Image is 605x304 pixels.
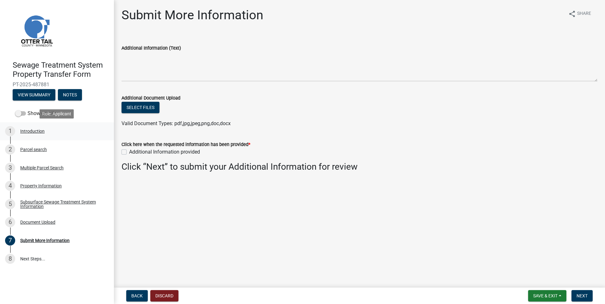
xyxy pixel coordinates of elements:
[20,220,55,224] div: Document Upload
[15,110,56,117] label: Show emails
[577,10,591,18] span: Share
[122,102,159,113] button: Select files
[58,93,82,98] wm-modal-confirm: Notes
[122,46,181,51] label: Additional Information (Text)
[40,109,74,119] div: Role: Applicant
[5,181,15,191] div: 4
[533,293,558,298] span: Save & Exit
[5,217,15,227] div: 6
[13,7,60,54] img: Otter Tail County, Minnesota
[13,61,109,79] h4: Sewage Treatment System Property Transfer Form
[528,290,566,301] button: Save & Exit
[5,126,15,136] div: 1
[13,82,101,88] span: PT-2025-487881
[126,290,148,301] button: Back
[568,10,576,18] i: share
[129,148,200,156] label: Additional Information provided
[131,293,143,298] span: Back
[122,96,180,100] label: Additional Document Upload
[20,238,70,243] div: Submit More Information
[13,93,55,98] wm-modal-confirm: Summary
[5,144,15,155] div: 2
[20,147,47,152] div: Parcel search
[20,166,64,170] div: Multiple Parcel Search
[122,8,263,23] h1: Submit More Information
[122,161,597,172] h3: Click “Next” to submit your Additional Information for review
[20,129,45,133] div: Introduction
[563,8,596,20] button: shareShare
[5,254,15,264] div: 8
[5,199,15,209] div: 5
[122,120,231,126] span: Valid Document Types: pdf,jpg,jpeg,png,doc,docx
[577,293,588,298] span: Next
[20,184,62,188] div: Property Information
[58,89,82,100] button: Notes
[13,89,55,100] button: View Summary
[571,290,593,301] button: Next
[150,290,178,301] button: Discard
[5,235,15,246] div: 7
[122,143,250,147] label: Click here when the requested information has been provided
[5,163,15,173] div: 3
[20,200,104,209] div: Subsurface Sewage Treatment System Information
